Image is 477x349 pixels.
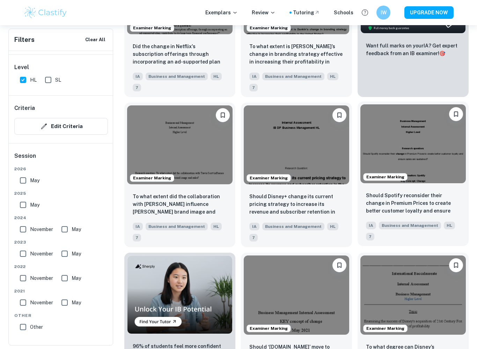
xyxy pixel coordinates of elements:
p: Did the change in Netflix's subscription offerings through incorporating an ad-supported plan con... [133,43,227,66]
span: HL [211,73,222,80]
span: Examiner Marking [247,325,291,332]
span: Business and Management [146,223,208,230]
img: Business and Management IA example thumbnail: Should Disney+ change its current pricin [244,105,349,185]
button: IW [376,6,390,20]
span: Examiner Marking [130,175,174,181]
span: May [30,201,39,209]
p: To what extent is Dunkin’s change in branding strategy effective in increasing their profitabilit... [249,43,344,66]
h6: Criteria [14,104,35,112]
button: Bookmark [332,258,346,272]
button: Edit Criteria [14,118,108,135]
a: Schools [334,9,353,16]
span: November [30,250,53,258]
span: May [72,274,81,282]
span: May [30,177,39,184]
button: Help and Feedback [359,7,371,18]
img: Thumbnail [127,255,233,334]
p: Should Spotify reconsider their change in Premium Prices to create better customer loyalty and en... [366,192,460,215]
a: Examiner MarkingBookmarkShould Spotify reconsider their change in Premium Prices to create better... [358,103,469,247]
span: May [72,299,81,306]
h6: Session [14,152,108,166]
span: Examiner Marking [130,25,174,31]
span: Business and Management [262,223,324,230]
span: SL [55,76,61,84]
button: Clear All [83,35,107,45]
span: 2025 [14,190,108,196]
img: Business and Management IA example thumbnail: To what degree can Disney’s acquisition [360,255,466,335]
p: Review [252,9,276,16]
span: 2022 [14,263,108,270]
p: Want full marks on your IA ? Get expert feedback from an IB examiner! [366,42,460,57]
button: Bookmark [449,107,463,121]
span: May [72,250,81,258]
span: 7 [249,84,258,91]
span: HL [327,73,338,80]
button: Bookmark [332,108,346,122]
span: IA [366,222,376,229]
span: Examiner Marking [247,25,291,31]
span: 2024 [14,215,108,221]
span: 7 [366,233,374,240]
img: Business and Management IA example thumbnail: Should ‘Safety.co’ move to online retail [244,255,349,335]
p: To what extent did the collaboration with Travis Scott influence McDonald’s brand image and sales? [133,193,227,216]
span: 7 [133,234,141,242]
img: Business and Management IA example thumbnail: Should Spotify reconsider their change i [360,104,466,184]
span: HL [30,76,37,84]
a: Tutoring [293,9,320,16]
span: 2021 [14,288,108,294]
span: November [30,274,53,282]
span: Examiner Marking [247,175,291,181]
span: 2026 [14,166,108,172]
p: Should Disney+ change its current pricing strategy to increase its revenue and subscriber retenti... [249,193,344,216]
button: Bookmark [449,258,463,272]
span: November [30,225,53,233]
button: Bookmark [216,108,230,122]
span: 🎯 [439,51,445,56]
h6: Level [14,63,108,72]
span: 2023 [14,239,108,245]
span: May [72,225,81,233]
span: Business and Management [379,222,441,229]
a: Examiner MarkingBookmarkShould Disney+ change its current pricing strategy to increase its revenu... [241,103,352,247]
span: November [30,299,53,306]
span: Examiner Marking [364,174,407,180]
span: HL [444,222,455,229]
button: UPGRADE NOW [404,6,454,19]
span: IA [133,223,143,230]
span: IA [249,223,259,230]
span: HL [327,223,338,230]
span: Other [14,312,108,319]
span: Business and Management [262,73,324,80]
span: HL [211,223,222,230]
span: Business and Management [146,73,208,80]
img: Clastify logo [23,6,68,20]
span: IA [133,73,143,80]
h6: Filters [14,35,35,45]
span: IA [249,73,259,80]
span: Examiner Marking [364,325,407,332]
span: Other [30,323,43,331]
h6: IW [380,9,388,16]
img: Business and Management IA example thumbnail: To what extent did the collaboration wit [127,105,233,185]
span: 7 [249,234,258,242]
p: Exemplars [205,9,238,16]
a: Examiner MarkingBookmarkTo what extent did the collaboration with Travis Scott influence McDonald... [124,103,235,247]
span: 7 [133,84,141,91]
